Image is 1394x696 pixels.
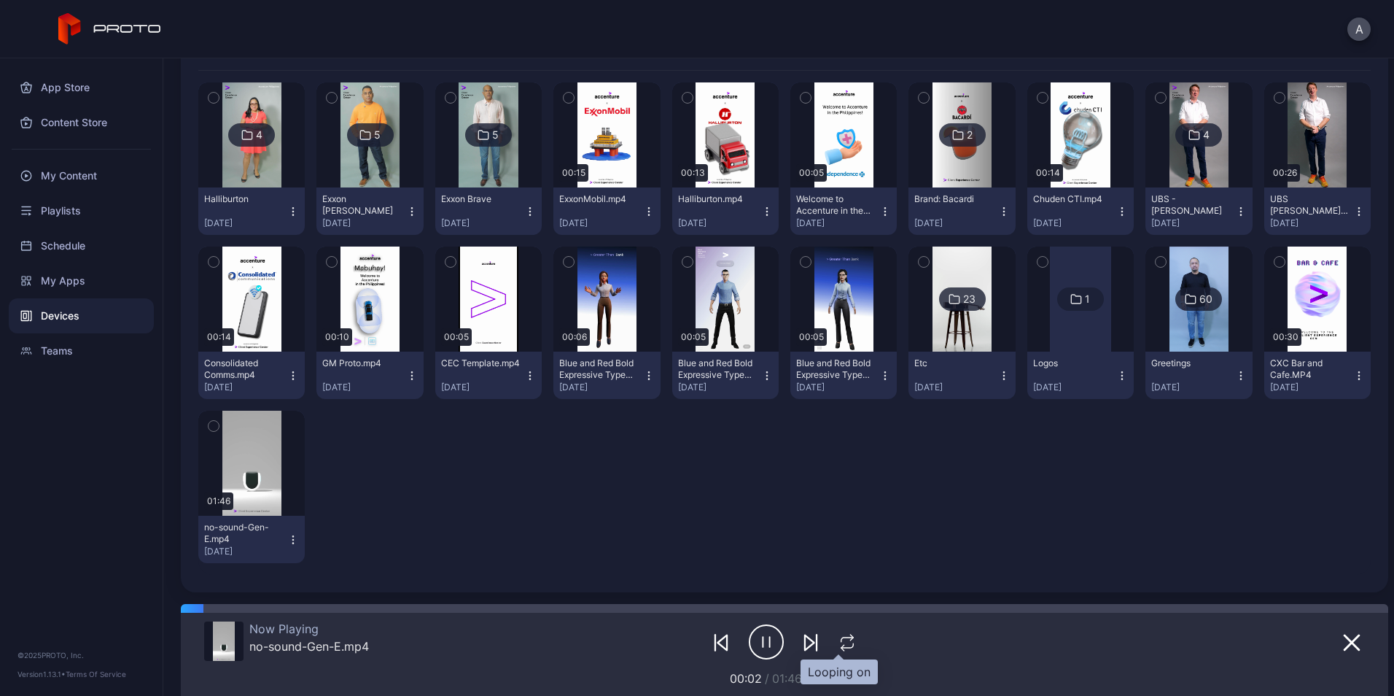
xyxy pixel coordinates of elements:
[914,217,997,229] div: [DATE]
[1145,352,1252,399] button: Greetings[DATE]
[9,298,154,333] a: Devices
[963,293,976,306] div: 23
[553,352,660,399] button: Blue and Red Bold Expressive Type Gadgets Static Snapchat Snap Ad-3.mp4[DATE]
[17,670,66,678] span: Version 1.13.1 •
[9,193,154,228] a: Playlists
[559,217,642,229] div: [DATE]
[204,522,284,545] div: no-sound-Gen-E.mp4
[492,128,499,142] div: 5
[914,357,994,369] div: Etc
[1027,187,1134,235] button: Chuden CTI.mp4[DATE]
[435,187,542,235] button: Exxon Brave[DATE]
[1347,18,1371,41] button: A
[672,187,779,235] button: Halliburton.mp4[DATE]
[256,128,262,142] div: 4
[559,382,642,393] div: [DATE]
[1033,357,1113,369] div: Logos
[908,187,1015,235] button: Brand: Bacardi[DATE]
[198,516,305,563] button: no-sound-Gen-E.mp4[DATE]
[9,70,154,105] a: App Store
[441,193,521,205] div: Exxon Brave
[204,193,284,205] div: Halliburton
[322,217,405,229] div: [DATE]
[322,357,402,369] div: GM Proto.mp4
[672,352,779,399] button: Blue and Red Bold Expressive Type Gadgets Static Snapchat Snap Ad-2.mp4[DATE]
[441,357,521,369] div: CEC Template.mp4
[559,357,639,381] div: Blue and Red Bold Expressive Type Gadgets Static Snapchat Snap Ad-3.mp4
[559,193,639,205] div: ExxonMobil.mp4
[914,193,994,205] div: Brand: Bacardi
[1270,217,1353,229] div: [DATE]
[730,671,762,686] span: 00:02
[1033,217,1116,229] div: [DATE]
[1033,193,1113,205] div: Chuden CTI.mp4
[796,357,876,381] div: Blue and Red Bold Expressive Type Gadgets Static Snapchat Snap Ad.mp4
[1027,352,1134,399] button: Logos[DATE]
[553,187,660,235] button: ExxonMobil.mp4[DATE]
[790,187,897,235] button: Welcome to Accenture in the [GEOGRAPHIC_DATA]!.mp4[DATE]
[249,639,369,654] div: no-sound-Gen-E.mp4
[765,671,769,686] span: /
[790,352,897,399] button: Blue and Red Bold Expressive Type Gadgets Static Snapchat Snap Ad.mp4[DATE]
[441,217,524,229] div: [DATE]
[1033,382,1116,393] div: [DATE]
[66,670,126,678] a: Terms Of Service
[9,228,154,263] a: Schedule
[204,546,287,557] div: [DATE]
[772,671,802,686] span: 01:46
[322,382,405,393] div: [DATE]
[1270,357,1350,381] div: CXC Bar and Cafe.MP4
[441,382,524,393] div: [DATE]
[435,352,542,399] button: CEC Template.mp4[DATE]
[678,357,758,381] div: Blue and Red Bold Expressive Type Gadgets Static Snapchat Snap Ad-2.mp4
[678,217,761,229] div: [DATE]
[914,382,997,393] div: [DATE]
[678,382,761,393] div: [DATE]
[796,217,879,229] div: [DATE]
[204,217,287,229] div: [DATE]
[316,352,423,399] button: GM Proto.mp4[DATE]
[908,352,1015,399] button: Etc[DATE]
[1270,382,1353,393] div: [DATE]
[1151,217,1234,229] div: [DATE]
[17,649,145,661] div: © 2025 PROTO, Inc.
[1085,293,1090,306] div: 1
[9,105,154,140] a: Content Store
[808,663,871,681] div: Looping on
[204,382,287,393] div: [DATE]
[9,263,154,298] a: My Apps
[1203,128,1210,142] div: 4
[967,128,973,142] div: 2
[198,352,305,399] button: Consolidated Comms.mp4[DATE]
[1151,193,1231,217] div: UBS - Ryan
[1264,352,1371,399] button: CXC Bar and Cafe.MP4[DATE]
[1264,187,1371,235] button: UBS [PERSON_NAME] v2.mp4[DATE]
[678,193,758,205] div: Halliburton.mp4
[374,128,381,142] div: 5
[796,382,879,393] div: [DATE]
[1199,293,1212,306] div: 60
[9,158,154,193] a: My Content
[198,187,305,235] button: Halliburton[DATE]
[1145,187,1252,235] button: UBS - [PERSON_NAME][DATE]
[249,622,369,636] div: Now Playing
[322,193,402,217] div: Exxon Arnab
[204,357,284,381] div: Consolidated Comms.mp4
[1270,193,1350,217] div: UBS Ryan v2.mp4
[1151,357,1231,369] div: Greetings
[1151,382,1234,393] div: [DATE]
[9,333,154,368] a: Teams
[796,193,876,217] div: Welcome to Accenture in the Philippines!.mp4
[316,187,423,235] button: Exxon [PERSON_NAME][DATE]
